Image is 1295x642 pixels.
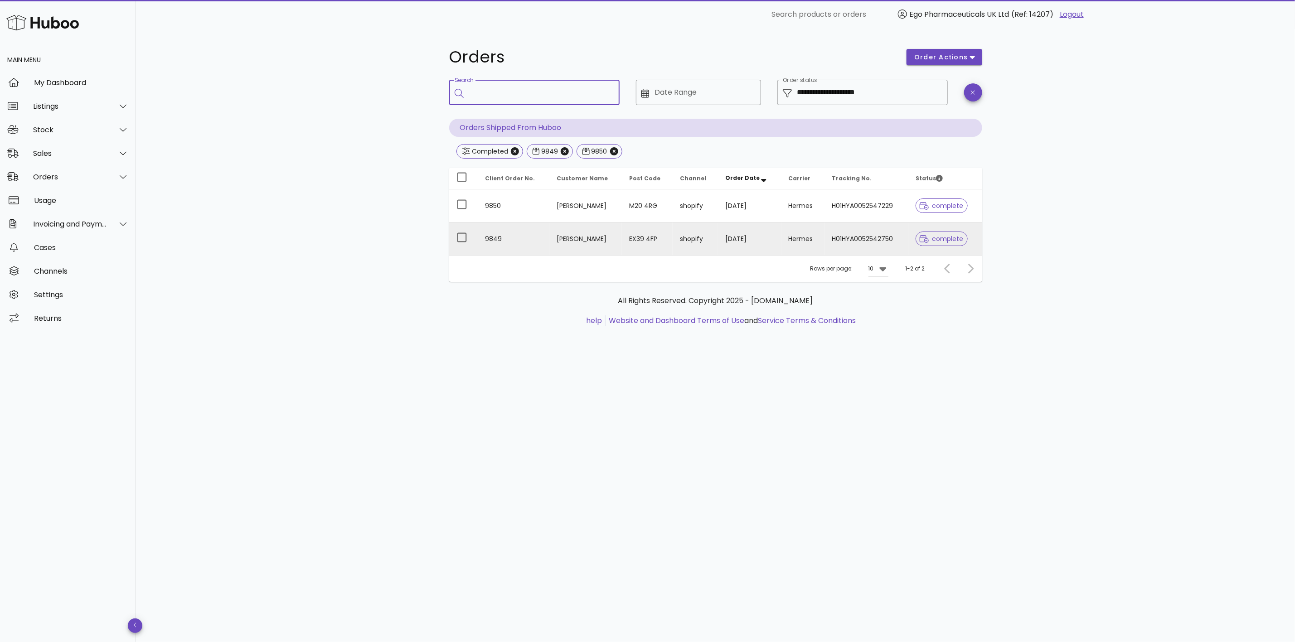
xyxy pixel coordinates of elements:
span: Channel [680,174,706,182]
div: Usage [34,196,129,205]
div: Listings [33,102,107,111]
div: Completed [470,147,508,156]
td: [PERSON_NAME] [549,222,622,255]
span: Status [916,174,943,182]
td: [DATE] [718,222,781,255]
span: complete [920,203,964,209]
p: All Rights Reserved. Copyright 2025 - [DOMAIN_NAME] [456,295,975,306]
div: Channels [34,267,129,275]
div: My Dashboard [34,78,129,87]
th: Customer Name [549,168,622,189]
a: Logout [1060,9,1084,20]
td: [DATE] [718,189,781,222]
div: Sales [33,149,107,158]
th: Carrier [781,168,825,189]
span: Client Order No. [485,174,535,182]
th: Tracking No. [825,168,908,189]
td: Hermes [781,222,825,255]
span: order actions [914,53,968,62]
span: Customer Name [557,174,608,182]
span: (Ref: 14207) [1011,9,1053,19]
td: H01HYA0052542750 [825,222,908,255]
div: 9850 [590,147,607,156]
span: Carrier [789,174,811,182]
span: Tracking No. [832,174,872,182]
div: Rows per page: [810,256,888,282]
td: M20 4RG [622,189,673,222]
a: Website and Dashboard Terms of Use [609,315,744,326]
td: 9849 [478,222,549,255]
div: Invoicing and Payments [33,220,107,228]
div: 9849 [539,147,558,156]
span: Ego Pharmaceuticals UK Ltd [909,9,1009,19]
img: Huboo Logo [6,13,79,32]
a: help [586,315,602,326]
th: Client Order No. [478,168,549,189]
li: and [606,315,856,326]
a: Service Terms & Conditions [758,315,856,326]
th: Channel [673,168,718,189]
span: Post Code [629,174,660,182]
td: shopify [673,189,718,222]
td: EX39 4FP [622,222,673,255]
div: 10Rows per page: [868,261,888,276]
td: [PERSON_NAME] [549,189,622,222]
h1: Orders [449,49,896,65]
span: Order Date [725,174,760,182]
label: Search [455,77,474,84]
button: order actions [907,49,982,65]
button: Close [511,147,519,155]
button: Close [561,147,569,155]
td: shopify [673,222,718,255]
td: Hermes [781,189,825,222]
p: Orders Shipped From Huboo [449,119,982,137]
button: Close [610,147,618,155]
div: 10 [868,265,874,273]
th: Status [908,168,982,189]
td: H01HYA0052547229 [825,189,908,222]
div: Orders [33,173,107,181]
div: Settings [34,290,129,299]
div: Returns [34,314,129,323]
div: Stock [33,126,107,134]
span: complete [920,236,964,242]
div: Cases [34,243,129,252]
td: 9850 [478,189,549,222]
th: Post Code [622,168,673,189]
label: Order status [783,77,817,84]
th: Order Date: Sorted descending. Activate to remove sorting. [718,168,781,189]
div: 1-2 of 2 [906,265,925,273]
